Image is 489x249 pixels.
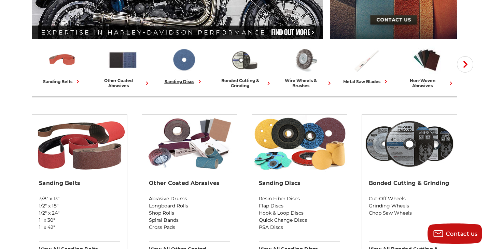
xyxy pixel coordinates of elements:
[39,217,120,224] a: 1" x 30"
[149,202,230,209] a: Longboard Rolls
[39,209,120,217] a: 1/2" x 24"
[32,115,127,173] img: Sanding Belts
[259,180,340,187] h2: Sanding Discs
[149,180,230,187] h2: Other Coated Abrasives
[290,45,320,75] img: Wire Wheels & Brushes
[278,45,333,88] a: wire wheels & brushes
[278,78,333,88] div: wire wheels & brushes
[39,202,120,209] a: 1/2" x 18"
[142,115,237,173] img: Other Coated Abrasives
[95,78,151,88] div: other coated abrasives
[47,45,77,75] img: Sanding Belts
[399,45,455,88] a: non-woven abrasives
[95,45,151,88] a: other coated abrasives
[229,45,260,75] img: Bonded Cutting & Grinding
[446,231,478,237] span: Contact us
[259,202,340,209] a: Flap Discs
[39,195,120,202] a: 3/8" x 13"
[34,45,90,85] a: sanding belts
[165,78,203,85] div: sanding discs
[39,180,120,187] h2: Sanding Belts
[149,195,230,202] a: Abrasive Drums
[259,224,340,231] a: PSA Discs
[362,115,457,173] img: Bonded Cutting & Grinding
[217,78,272,88] div: bonded cutting & grinding
[39,224,120,231] a: 1" x 42"
[428,223,482,244] button: Contact us
[259,217,340,224] a: Quick Change Discs
[369,195,450,202] a: Cut-Off Wheels
[259,209,340,217] a: Hook & Loop Discs
[343,78,389,85] div: metal saw blades
[156,45,211,85] a: sanding discs
[259,195,340,202] a: Resin Fiber Discs
[149,217,230,224] a: Spiral Bands
[399,78,455,88] div: non-woven abrasives
[169,45,199,75] img: Sanding Discs
[43,78,81,85] div: sanding belts
[108,45,138,75] img: Other Coated Abrasives
[369,209,450,217] a: Chop Saw Wheels
[457,56,473,73] button: Next
[217,45,272,88] a: bonded cutting & grinding
[338,45,394,85] a: metal saw blades
[149,224,230,231] a: Cross Pads
[412,45,442,75] img: Non-woven Abrasives
[149,209,230,217] a: Shop Rolls
[369,180,450,187] h2: Bonded Cutting & Grinding
[351,45,381,75] img: Metal Saw Blades
[369,202,450,209] a: Grinding Wheels
[252,115,347,173] img: Sanding Discs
